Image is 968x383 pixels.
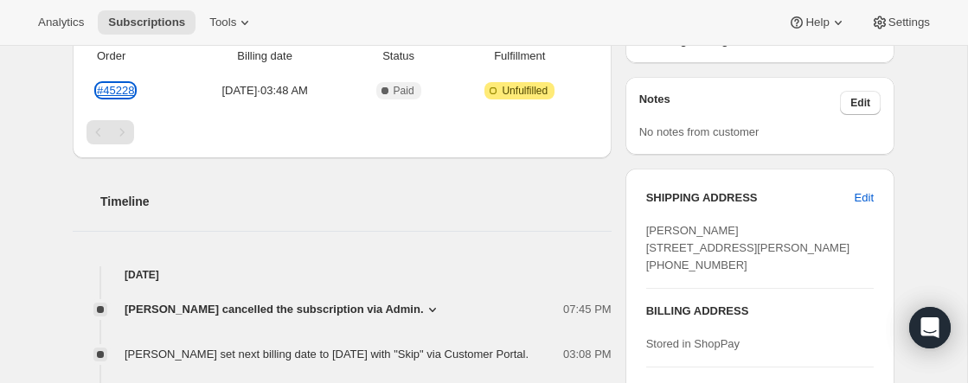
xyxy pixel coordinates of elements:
h3: Notes [639,91,841,115]
h3: BILLING ADDRESS [646,303,874,320]
button: Edit [844,184,884,212]
button: Tools [199,10,264,35]
span: [DATE] · 03:48 AM [185,82,344,99]
span: Status [355,48,442,65]
span: Subscriptions [108,16,185,29]
button: Edit [840,91,881,115]
span: Paid [394,84,414,98]
th: Order [87,37,180,75]
span: 07:45 PM [563,301,612,318]
span: No notes from customer [639,125,760,138]
button: Settings [861,10,940,35]
span: Billing date [185,48,344,65]
h3: SHIPPING ADDRESS [646,189,855,207]
button: Help [778,10,856,35]
span: [PERSON_NAME] cancelled the subscription via Admin. [125,301,424,318]
button: [PERSON_NAME] cancelled the subscription via Admin. [125,301,441,318]
span: Analytics [38,16,84,29]
nav: Pagination [87,120,598,144]
span: Edit [855,189,874,207]
div: Open Intercom Messenger [909,307,951,348]
span: Stored in ShopPay [646,337,740,350]
button: Subscriptions [98,10,196,35]
h4: [DATE] [73,266,612,284]
h2: Timeline [100,193,612,210]
a: #45228 [97,84,134,97]
span: Unfulfilled [502,84,548,98]
span: 03:08 PM [563,346,612,363]
span: [PERSON_NAME] set next billing date to [DATE] with "Skip" via Customer Portal. [125,348,529,361]
span: Tools [209,16,236,29]
span: Fulfillment [452,48,587,65]
button: Analytics [28,10,94,35]
span: Settings [888,16,930,29]
span: [PERSON_NAME] [STREET_ADDRESS][PERSON_NAME] [PHONE_NUMBER] [646,224,850,271]
span: Help [805,16,829,29]
span: Edit [850,96,870,110]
